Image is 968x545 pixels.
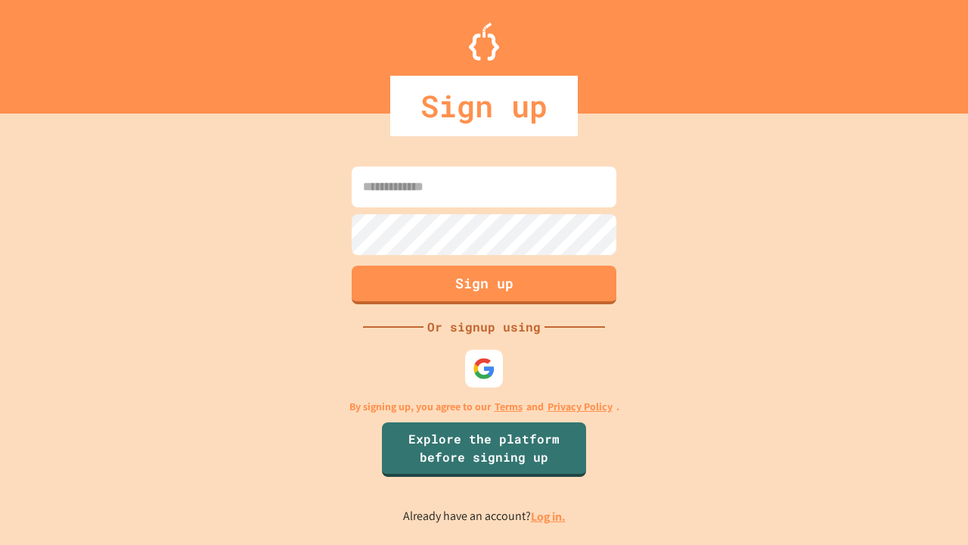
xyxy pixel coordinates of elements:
[349,399,619,415] p: By signing up, you agree to our and .
[403,507,566,526] p: Already have an account?
[390,76,578,136] div: Sign up
[531,509,566,525] a: Log in.
[423,318,544,336] div: Or signup using
[469,23,499,61] img: Logo.svg
[548,399,613,415] a: Privacy Policy
[495,399,523,415] a: Terms
[473,357,495,380] img: google-icon.svg
[352,266,616,304] button: Sign up
[382,422,586,477] a: Explore the platform before signing up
